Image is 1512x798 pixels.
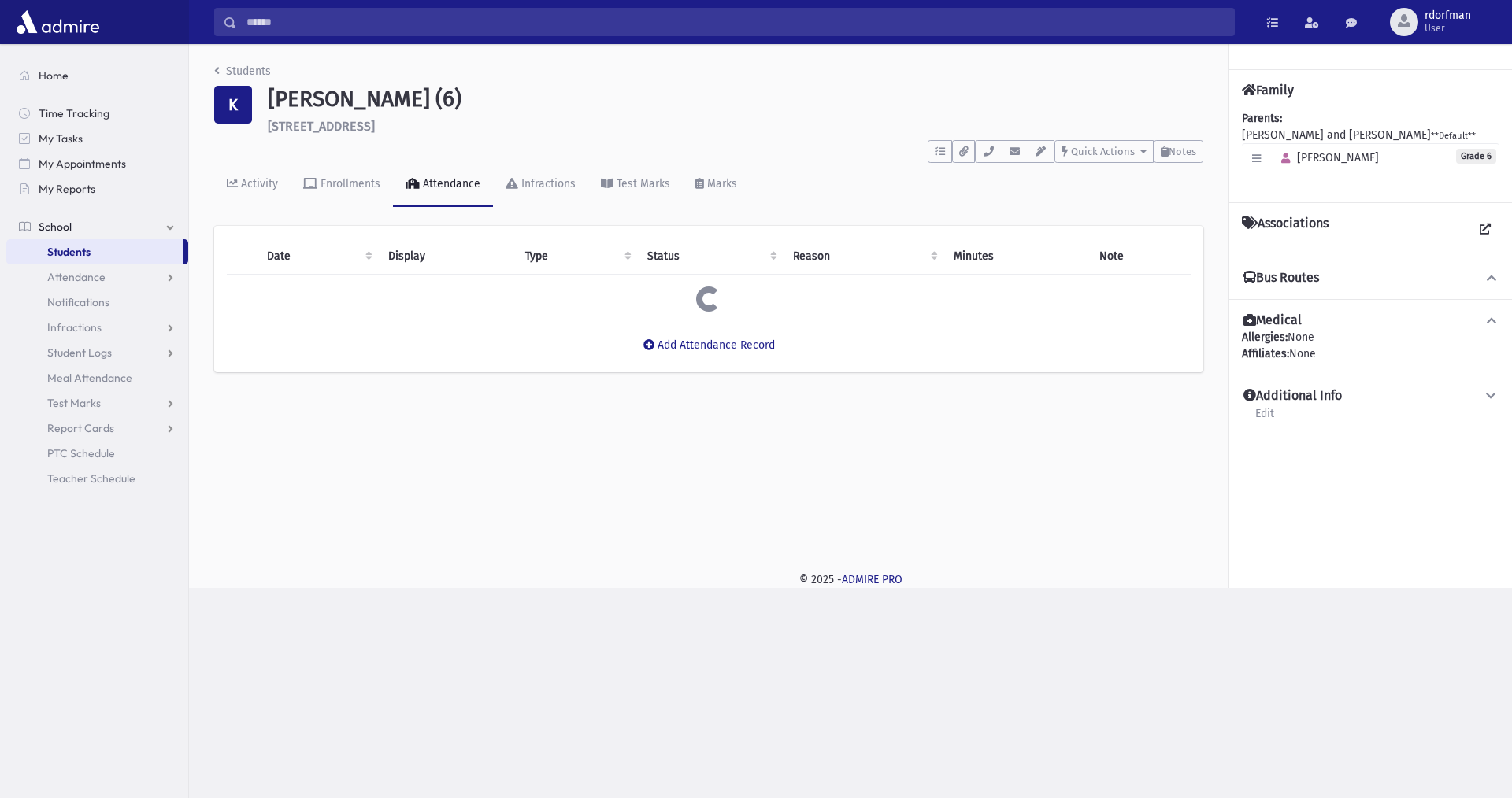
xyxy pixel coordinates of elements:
th: Minutes [944,238,1091,275]
span: Report Cards [47,421,114,435]
span: Grade 6 [1456,149,1496,164]
span: Time Tracking [39,106,109,120]
div: K [214,86,252,124]
button: Additional Info [1242,388,1499,405]
button: Medical [1242,312,1499,329]
button: Bus Routes [1242,270,1499,286]
a: ADMIRE PRO [842,573,902,586]
span: Infractions [47,320,102,334]
span: My Appointments [39,157,126,171]
span: Teacher Schedule [47,471,135,486]
h4: Medical [1243,312,1302,329]
span: Notifications [47,295,109,309]
a: Notifications [6,290,188,315]
span: PTC Schedule [47,446,115,460]
b: Parents: [1242,112,1282,125]
div: © 2025 - [214,571,1487,588]
span: My Tasks [39,131,83,146]
a: PTC Schedule [6,441,188,466]
a: Infractions [493,163,588,207]
h6: [STREET_ADDRESS] [268,119,1203,134]
th: Status [638,238,784,275]
span: Notes [1169,146,1196,157]
a: School [6,214,188,239]
a: Report Cards [6,416,188,441]
div: None [1242,345,1499,362]
div: Test Marks [613,177,670,190]
a: Students [214,65,271,78]
th: Reason [784,238,943,275]
a: Meal Attendance [6,365,188,390]
div: [PERSON_NAME] and [PERSON_NAME] [1242,110,1499,190]
button: Quick Actions [1054,140,1154,163]
a: Infractions [6,315,188,340]
a: Time Tracking [6,101,188,126]
a: My Appointments [6,151,188,176]
a: Attendance [393,163,493,207]
span: Attendance [47,270,106,284]
span: Quick Actions [1071,146,1135,157]
div: Activity [238,177,278,190]
span: Meal Attendance [47,371,132,385]
a: Test Marks [588,163,683,207]
a: Student Logs [6,340,188,365]
span: School [39,220,72,234]
th: Type [516,238,638,275]
a: View all Associations [1471,216,1499,244]
img: AdmirePro [13,6,103,38]
div: Enrollments [317,177,380,190]
a: Home [6,63,188,88]
b: Affiliates: [1242,347,1289,360]
a: Edit [1254,405,1275,433]
a: Activity [214,163,291,207]
b: Allergies: [1242,331,1288,344]
h1: [PERSON_NAME] (6) [268,86,1203,113]
th: Display [379,238,516,275]
a: My Reports [6,176,188,201]
h4: Associations [1242,216,1329,244]
div: Attendance [420,177,480,190]
div: Infractions [518,177,576,190]
a: Teacher Schedule [6,466,188,491]
span: rdorfman [1425,9,1471,22]
span: Student Logs [47,345,112,360]
h4: Bus Routes [1243,270,1319,286]
span: My Reports [39,182,95,196]
span: [PERSON_NAME] [1274,151,1379,164]
button: Add Attendance Record [633,331,785,360]
nav: breadcrumb [214,63,271,86]
th: Note [1090,238,1191,275]
h4: Family [1242,83,1294,98]
a: Students [6,239,183,264]
span: User [1425,22,1471,35]
span: Home [39,68,69,83]
a: My Tasks [6,126,188,151]
a: Marks [683,163,750,207]
div: Marks [704,177,737,190]
button: Notes [1154,140,1203,163]
div: None [1242,329,1499,362]
a: Test Marks [6,390,188,416]
span: Students [47,245,91,259]
h4: Additional Info [1243,388,1342,405]
th: Date [258,238,378,275]
a: Enrollments [291,163,393,207]
input: Search [237,8,1234,36]
span: Test Marks [47,396,101,410]
a: Attendance [6,264,188,290]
